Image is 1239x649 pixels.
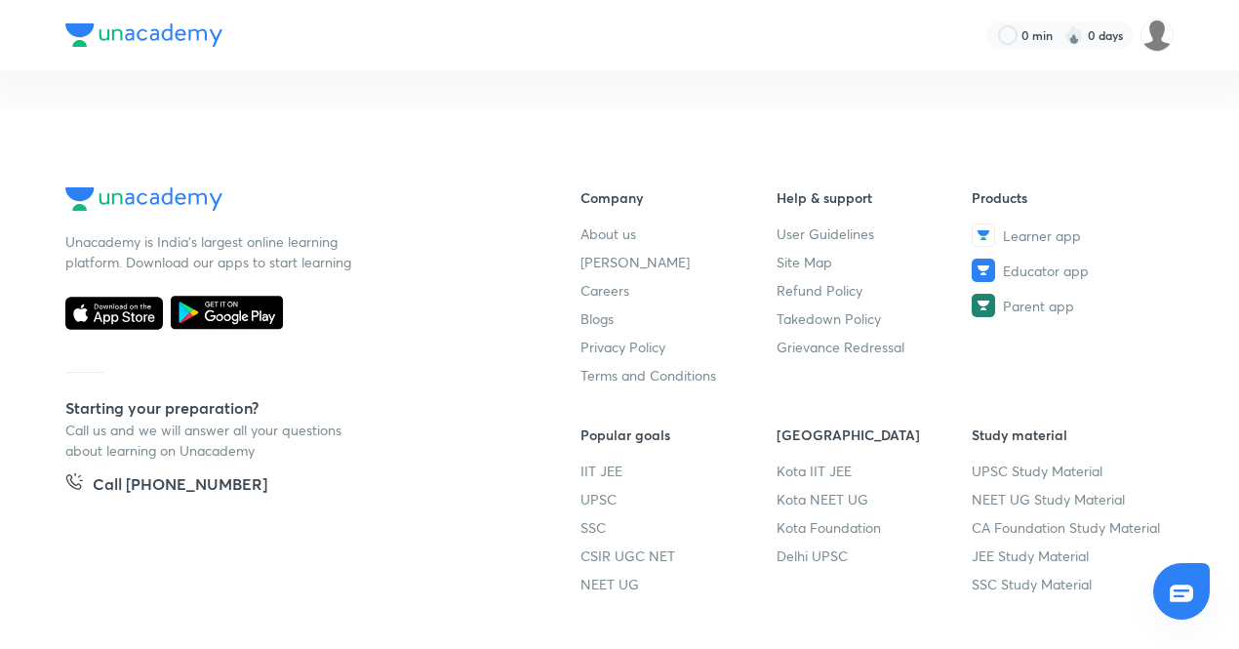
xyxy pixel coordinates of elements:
a: JEE Study Material [972,546,1168,566]
a: Kota IIT JEE [777,461,973,481]
h6: Study material [972,425,1168,445]
a: Blogs [580,308,777,329]
a: [PERSON_NAME] [580,252,777,272]
a: CSIR UGC NET [580,546,777,566]
a: Grievance Redressal [777,337,973,357]
img: Company Logo [65,187,222,211]
img: Parent app [972,294,995,317]
span: Educator app [1003,261,1089,281]
span: Learner app [1003,225,1081,246]
a: NEET UG [580,574,777,594]
img: Company Logo [65,23,222,47]
a: About us [580,223,777,244]
a: Learner app [972,223,1168,247]
h5: Call [PHONE_NUMBER] [93,472,267,500]
a: Delhi UPSC [777,546,973,566]
a: UPSC [580,489,777,509]
img: Educator app [972,259,995,282]
a: Careers [580,280,777,301]
a: SSC [580,517,777,538]
h5: Starting your preparation? [65,396,518,420]
a: Takedown Policy [777,308,973,329]
a: Refund Policy [777,280,973,301]
a: Educator app [972,259,1168,282]
a: Company Logo [65,187,518,216]
h6: Help & support [777,187,973,208]
h6: Company [580,187,777,208]
a: Parent app [972,294,1168,317]
a: Privacy Policy [580,337,777,357]
h6: Popular goals [580,425,777,445]
a: CA Foundation Study Material [972,517,1168,538]
a: Kota Foundation [777,517,973,538]
h6: [GEOGRAPHIC_DATA] [777,425,973,445]
img: Learner app [972,223,995,247]
a: Call [PHONE_NUMBER] [65,472,267,500]
h6: Products [972,187,1168,208]
span: Careers [580,280,629,301]
a: NEET UG Study Material [972,489,1168,509]
p: Call us and we will answer all your questions about learning on Unacademy [65,420,358,461]
a: Terms and Conditions [580,365,777,385]
a: IIT JEE [580,461,777,481]
a: SSC Study Material [972,574,1168,594]
img: streak [1064,25,1084,45]
span: Parent app [1003,296,1074,316]
a: UPSC Study Material [972,461,1168,481]
a: User Guidelines [777,223,973,244]
img: Chaitanya [1140,19,1174,52]
p: Unacademy is India’s largest online learning platform. Download our apps to start learning [65,231,358,272]
a: Kota NEET UG [777,489,973,509]
a: Site Map [777,252,973,272]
